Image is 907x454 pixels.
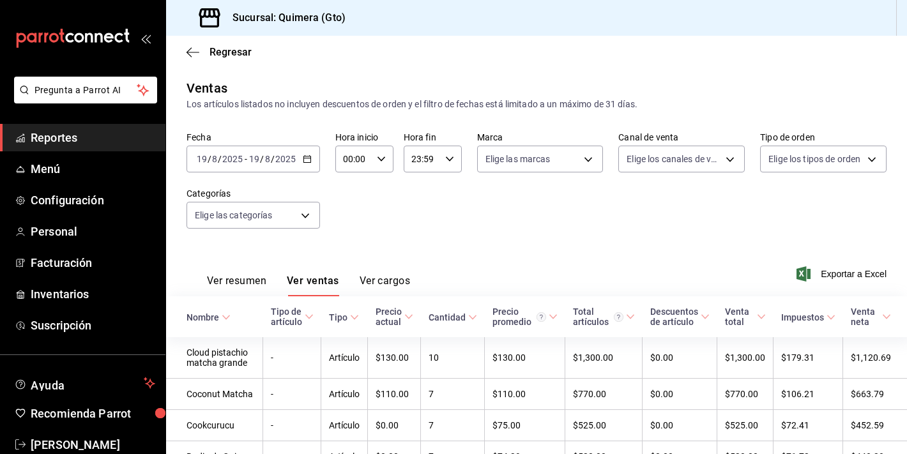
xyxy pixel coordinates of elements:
[271,306,302,327] div: Tipo de artículo
[429,312,477,322] span: Cantidad
[263,337,321,379] td: -
[368,410,421,441] td: $0.00
[208,154,211,164] span: /
[166,410,263,441] td: Cookcurucu
[210,46,252,58] span: Regresar
[195,209,273,222] span: Elige las categorías
[187,133,320,142] label: Fecha
[321,379,368,410] td: Artículo
[187,312,231,322] span: Nombre
[329,312,359,322] span: Tipo
[573,306,623,327] div: Total artículos
[187,79,227,98] div: Ventas
[851,306,892,327] span: Venta neta
[725,306,766,327] span: Venta total
[376,306,413,327] span: Precio actual
[187,312,219,322] div: Nombre
[264,154,271,164] input: --
[9,93,157,106] a: Pregunta a Parrot AI
[275,154,296,164] input: ----
[774,337,843,379] td: $179.31
[207,275,266,296] button: Ver resumen
[376,306,402,327] div: Precio actual
[614,312,623,322] svg: El total artículos considera cambios de precios en los artículos así como costos adicionales por ...
[643,410,717,441] td: $0.00
[485,337,565,379] td: $130.00
[368,337,421,379] td: $130.00
[717,410,774,441] td: $525.00
[421,410,485,441] td: 7
[222,10,346,26] h3: Sucursal: Quimera (Gto)
[760,133,887,142] label: Tipo de orden
[187,46,252,58] button: Regresar
[14,77,157,103] button: Pregunta a Parrot AI
[263,379,321,410] td: -
[31,285,155,303] span: Inventarios
[218,154,222,164] span: /
[404,133,462,142] label: Hora fin
[485,379,565,410] td: $110.00
[485,410,565,441] td: $75.00
[643,337,717,379] td: $0.00
[207,275,410,296] div: navigation tabs
[260,154,264,164] span: /
[537,312,546,322] svg: Precio promedio = Total artículos / cantidad
[774,410,843,441] td: $72.41
[429,312,466,322] div: Cantidad
[31,317,155,334] span: Suscripción
[717,379,774,410] td: $770.00
[329,312,347,322] div: Tipo
[477,133,604,142] label: Marca
[717,337,774,379] td: $1,300.00
[187,98,887,111] div: Los artículos listados no incluyen descuentos de orden y el filtro de fechas está limitado a un m...
[643,379,717,410] td: $0.00
[166,337,263,379] td: Cloud pistachio matcha grande
[271,154,275,164] span: /
[618,133,745,142] label: Canal de venta
[31,375,139,391] span: Ayuda
[31,436,155,453] span: [PERSON_NAME]
[565,337,643,379] td: $1,300.00
[31,223,155,240] span: Personal
[492,306,558,327] span: Precio promedio
[211,154,218,164] input: --
[31,405,155,422] span: Recomienda Parrot
[725,306,754,327] div: Venta total
[421,379,485,410] td: 7
[287,275,339,296] button: Ver ventas
[774,379,843,410] td: $106.21
[768,153,860,165] span: Elige los tipos de orden
[31,254,155,271] span: Facturación
[573,306,635,327] span: Total artículos
[245,154,247,164] span: -
[321,337,368,379] td: Artículo
[650,306,710,327] span: Descuentos de artículo
[34,84,137,97] span: Pregunta a Parrot AI
[222,154,243,164] input: ----
[187,189,320,198] label: Categorías
[196,154,208,164] input: --
[321,410,368,441] td: Artículo
[263,410,321,441] td: -
[781,312,835,322] span: Impuestos
[368,379,421,410] td: $110.00
[650,306,698,327] div: Descuentos de artículo
[31,192,155,209] span: Configuración
[271,306,314,327] span: Tipo de artículo
[31,129,155,146] span: Reportes
[360,275,411,296] button: Ver cargos
[799,266,887,282] button: Exportar a Excel
[485,153,551,165] span: Elige las marcas
[166,379,263,410] td: Coconut Matcha
[781,312,824,322] div: Impuestos
[31,160,155,178] span: Menú
[492,306,546,327] div: Precio promedio
[335,133,393,142] label: Hora inicio
[851,306,880,327] div: Venta neta
[248,154,260,164] input: --
[141,33,151,43] button: open_drawer_menu
[421,337,485,379] td: 10
[565,379,643,410] td: $770.00
[565,410,643,441] td: $525.00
